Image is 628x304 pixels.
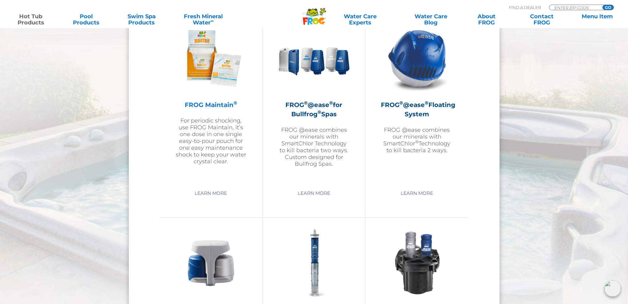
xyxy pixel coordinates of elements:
h2: FROG @ease Floating System [381,100,453,119]
p: FROG @ease combines our minerals with SmartChlor Technology to kill bacteria two ways. Custom des... [278,126,350,167]
sup: ∞ [211,18,214,23]
img: Frog_Maintain_Hero-2-v2-300x300.png [175,22,247,94]
h2: FROG Maintain [175,100,247,109]
sup: ® [399,100,403,106]
a: Water CareBlog [406,13,455,26]
a: Water CareExperts [320,13,400,26]
sup: ® [304,100,308,106]
a: AboutFROG [462,13,511,26]
h2: FROG @ease for Bullfrog Spas [278,100,350,119]
a: Learn More [188,188,234,199]
sup: ® [234,100,237,106]
img: hot-tub-product-atease-system-300x300.png [381,22,453,94]
sup: ® [317,109,321,115]
img: openIcon [605,280,621,297]
a: Fresh MineralWater∞ [172,13,234,26]
img: bullfrog-product-hero-300x300.png [278,22,350,94]
p: FROG @ease combines our minerals with SmartChlor Technology to kill bacteria 2 ways. [381,126,453,154]
img: @ease-2-in-1-Holder-v2-300x300.png [175,227,247,299]
p: For periodic shocking, use FROG Maintain, it’s one dose in one single easy-to-pour pouch for one ... [175,117,247,165]
a: FROG Maintain®For periodic shocking, use FROG Maintain, it’s one dose in one single easy-to-pour ... [175,22,247,183]
sup: ® [415,139,419,144]
a: FROG®@ease®for Bullfrog®SpasFROG @ease combines our minerals with SmartChlor Technology to kill b... [278,22,350,183]
a: FROG®@ease®Floating SystemFROG @ease combines our minerals with SmartChlor®Technology to kill bac... [381,22,453,183]
a: PoolProducts [61,13,111,26]
img: InLineWeir_Front_High_inserting-v2-300x300.png [381,227,453,299]
a: Menu Item [572,13,622,26]
a: Learn More [290,188,337,199]
sup: ® [425,100,428,106]
input: Zip Code Form [554,5,596,10]
a: Hot TubProducts [6,13,55,26]
input: GO [602,5,613,10]
a: ContactFROG [517,13,566,26]
sup: ® [329,100,333,106]
p: Find A Dealer [509,5,541,10]
a: Learn More [394,188,440,199]
a: Swim SpaProducts [117,13,166,26]
img: inline-system-300x300.png [278,227,350,299]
